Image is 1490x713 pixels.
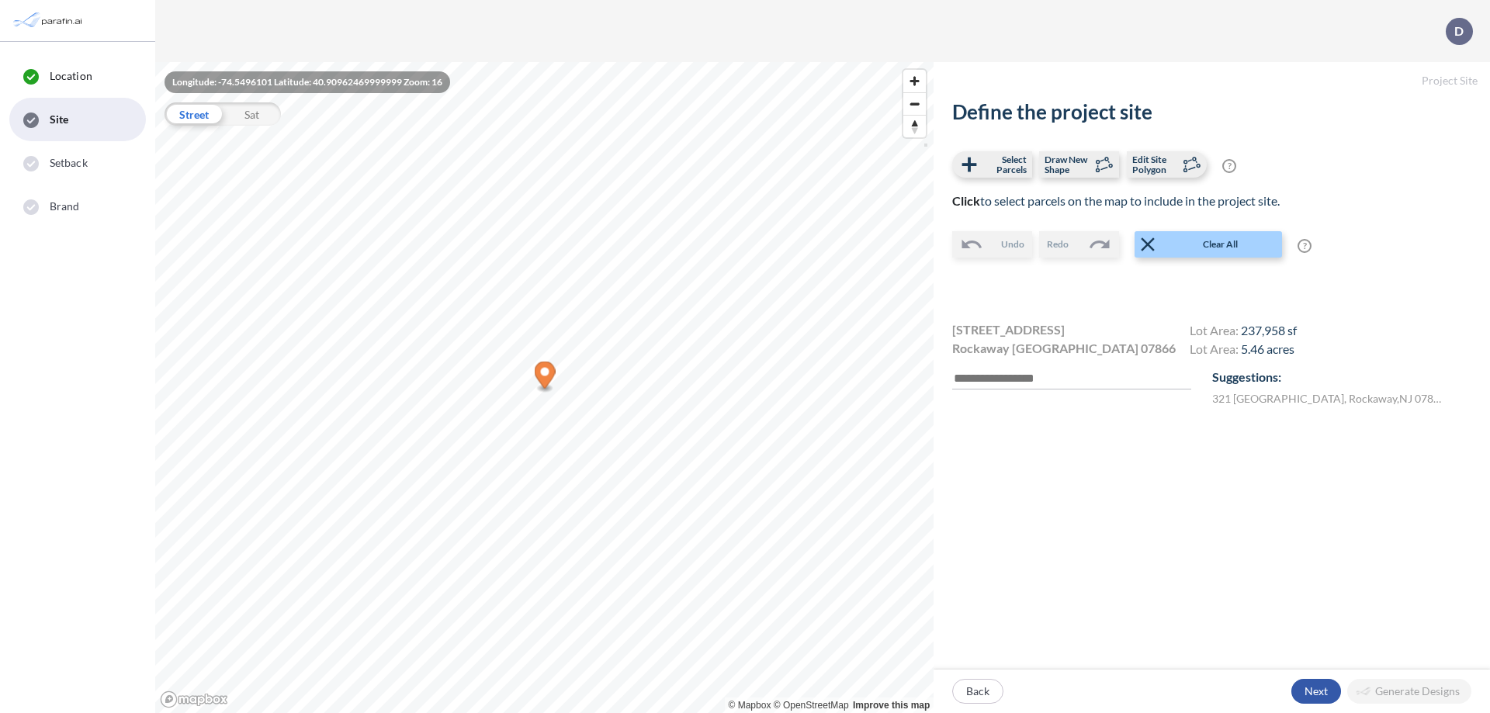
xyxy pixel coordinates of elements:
[729,700,771,711] a: Mapbox
[1190,341,1297,360] h4: Lot Area:
[952,320,1065,339] span: [STREET_ADDRESS]
[1222,159,1236,173] span: ?
[952,339,1176,358] span: Rockaway [GEOGRAPHIC_DATA] 07866
[903,116,926,137] span: Reset bearing to north
[1241,341,1294,356] span: 5.46 acres
[1454,24,1464,38] p: D
[223,102,281,126] div: Sat
[952,231,1032,258] button: Undo
[774,700,849,711] a: OpenStreetMap
[952,100,1471,124] h2: Define the project site
[1291,679,1341,704] button: Next
[12,6,87,35] img: Parafin
[1135,231,1282,258] button: Clear All
[981,154,1027,175] span: Select Parcels
[160,691,228,708] a: Mapbox homepage
[1298,239,1312,253] span: ?
[1241,323,1297,337] span: 237,958 sf
[1212,390,1446,407] label: 321 [GEOGRAPHIC_DATA] , Rockaway , NJ 07866 , US
[903,93,926,115] span: Zoom out
[155,62,934,713] canvas: Map
[1212,368,1471,386] p: Suggestions:
[1159,237,1280,251] span: Clear All
[50,112,68,127] span: Site
[50,199,80,214] span: Brand
[952,193,1280,208] span: to select parcels on the map to include in the project site.
[853,700,930,711] a: Improve this map
[1132,154,1178,175] span: Edit Site Polygon
[165,102,223,126] div: Street
[1039,231,1119,258] button: Redo
[1047,237,1069,251] span: Redo
[952,193,980,208] b: Click
[535,362,556,393] div: Map marker
[934,62,1490,100] h5: Project Site
[952,679,1003,704] button: Back
[966,684,989,699] p: Back
[1190,323,1297,341] h4: Lot Area:
[903,92,926,115] button: Zoom out
[903,115,926,137] button: Reset bearing to north
[50,68,92,84] span: Location
[50,155,88,171] span: Setback
[1045,154,1090,175] span: Draw New Shape
[903,70,926,92] button: Zoom in
[165,71,450,93] div: Longitude: -74.5496101 Latitude: 40.90962469999999 Zoom: 16
[1001,237,1024,251] span: Undo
